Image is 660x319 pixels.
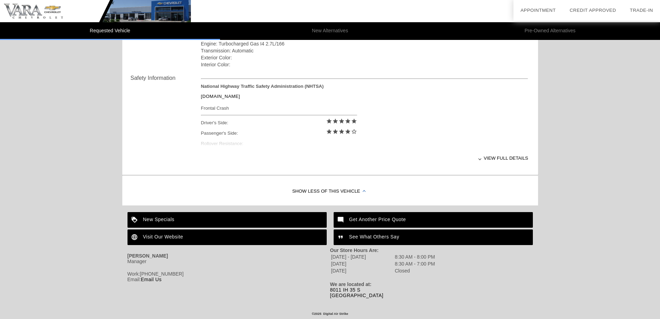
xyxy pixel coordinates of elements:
[127,212,143,228] img: ic_loyalty_white_24dp_2x.png
[330,247,379,253] strong: Our Store Hours Are:
[201,150,528,167] div: View full details
[520,8,556,13] a: Appointment
[334,229,349,245] img: ic_format_quote_white_24dp_2x.png
[345,128,351,135] i: star
[570,8,616,13] a: Credit Approved
[131,74,201,82] div: Safety Information
[122,178,538,205] div: Show Less of this Vehicle
[334,229,533,245] a: See What Others Say
[141,277,161,282] a: Email Us
[326,128,332,135] i: star
[201,94,240,99] a: [DOMAIN_NAME]
[201,61,528,68] div: Interior Color:
[326,118,332,124] i: star
[330,282,372,287] strong: We are located at:
[127,212,327,228] a: New Specials
[331,254,394,260] td: [DATE] - [DATE]
[127,253,168,259] strong: [PERSON_NAME]
[338,128,345,135] i: star
[440,22,660,40] li: Pre-Owned Alternatives
[201,104,357,112] div: Frontal Crash
[201,118,357,128] div: Driver's Side:
[332,128,338,135] i: star
[330,287,384,298] a: 8011 IH 35 S[GEOGRAPHIC_DATA]
[334,212,349,228] img: ic_mode_comment_white_24dp_2x.png
[351,128,357,135] i: star_border
[127,259,330,264] div: Manager
[127,229,327,245] a: Visit Our Website
[630,8,653,13] a: Trade-In
[331,261,394,267] td: [DATE]
[395,261,435,267] td: 8:30 AM - 7:00 PM
[334,212,533,228] a: Get Another Price Quote
[220,22,440,40] li: New Alternatives
[331,268,394,274] td: [DATE]
[201,54,528,61] div: Exterior Color:
[351,118,357,124] i: star
[127,229,143,245] img: ic_language_white_24dp_2x.png
[201,47,528,54] div: Transmission: Automatic
[395,254,435,260] td: 8:30 AM - 8:00 PM
[345,118,351,124] i: star
[201,128,357,138] div: Passenger's Side:
[127,271,330,277] div: Work:
[338,118,345,124] i: star
[332,118,338,124] i: star
[127,277,330,282] div: Email:
[201,84,324,89] strong: National Highway Traffic Safety Administration (NHTSA)
[395,268,435,274] td: Closed
[140,271,184,277] span: [PHONE_NUMBER]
